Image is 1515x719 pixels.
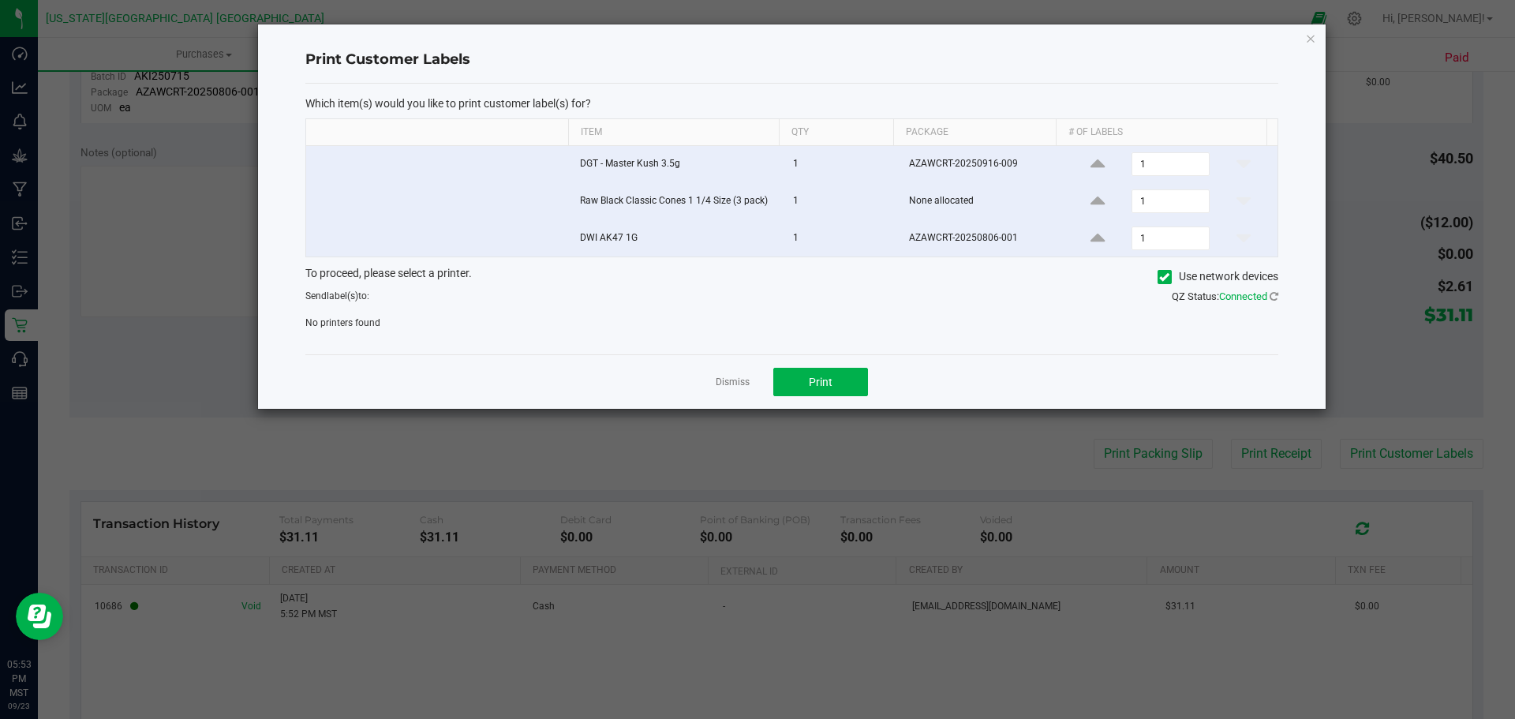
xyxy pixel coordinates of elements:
[305,317,380,328] span: No printers found
[784,183,900,220] td: 1
[305,96,1278,110] p: Which item(s) would you like to print customer label(s) for?
[568,119,779,146] th: Item
[1056,119,1266,146] th: # of labels
[773,368,868,396] button: Print
[570,183,784,220] td: Raw Black Classic Cones 1 1/4 Size (3 pack)
[570,146,784,183] td: DGT - Master Kush 3.5g
[294,265,1290,289] div: To proceed, please select a printer.
[900,183,1064,220] td: None allocated
[1172,290,1278,302] span: QZ Status:
[305,290,369,301] span: Send to:
[716,376,750,389] a: Dismiss
[900,146,1064,183] td: AZAWCRT-20250916-009
[893,119,1056,146] th: Package
[809,376,832,388] span: Print
[16,593,63,640] iframe: Resource center
[784,220,900,257] td: 1
[900,220,1064,257] td: AZAWCRT-20250806-001
[305,50,1278,70] h4: Print Customer Labels
[327,290,358,301] span: label(s)
[1219,290,1267,302] span: Connected
[784,146,900,183] td: 1
[779,119,893,146] th: Qty
[1158,268,1278,285] label: Use network devices
[570,220,784,257] td: DWI AK47 1G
